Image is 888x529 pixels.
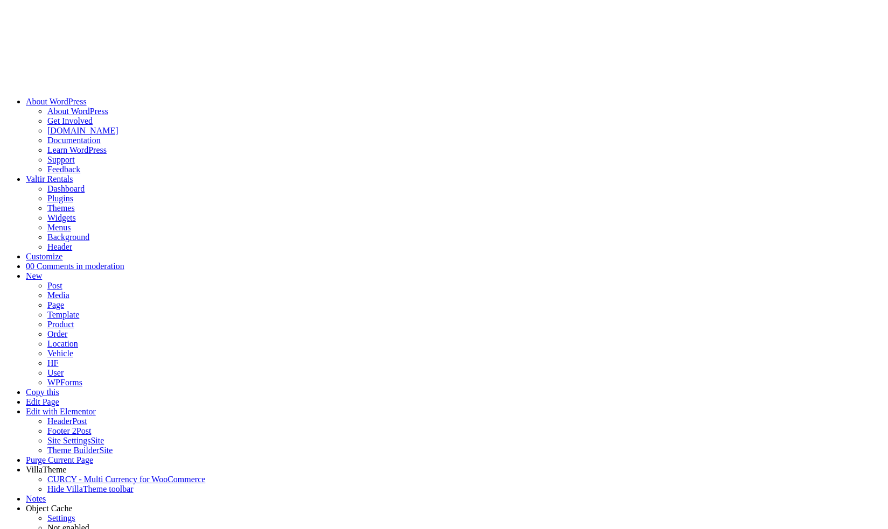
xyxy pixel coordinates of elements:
a: WPForms [47,378,82,387]
a: HeaderPost [47,417,87,426]
a: Themes [47,203,75,213]
a: Purge Current Page [26,455,93,464]
a: Template [47,310,79,319]
a: Order [47,329,67,338]
span: Site Settings [47,436,90,445]
a: HF [47,358,58,368]
span: Site [90,436,104,445]
a: Plugins [47,194,73,203]
a: CURCY - Multi Currency for WooCommerce [47,475,205,484]
ul: About WordPress [26,126,884,174]
a: Dashboard [47,184,85,193]
a: Footer 2Post [47,426,91,435]
ul: Valtir Rentals [26,203,884,252]
a: Settings [47,513,75,523]
a: Documentation [47,136,101,145]
a: [DOMAIN_NAME] [47,126,118,135]
a: Support [47,155,75,164]
span: Header [47,417,72,426]
a: Page [47,300,64,309]
a: Get Involved [47,116,93,125]
a: Widgets [47,213,76,222]
ul: About WordPress [26,107,884,126]
div: VillaTheme [26,465,884,475]
a: Copy this [26,387,59,397]
span: 0 Comments in moderation [30,262,124,271]
span: Hide VillaTheme toolbar [47,484,134,493]
span: Site [99,446,113,455]
a: Site SettingsSite [47,436,104,445]
a: Location [47,339,78,348]
a: Edit with Elementor [26,407,96,416]
a: Valtir Rentals [26,174,73,184]
a: Notes [26,494,46,503]
a: Learn WordPress [47,145,107,154]
a: Media [47,291,69,300]
a: Edit Page [26,397,59,406]
a: Background [47,232,89,242]
a: About WordPress [47,107,108,116]
a: Header [47,242,72,251]
a: Post [47,281,62,290]
div: Object Cache [26,504,884,513]
span: Post [76,426,92,435]
span: New [26,271,42,280]
span: Post [72,417,87,426]
span: Footer 2 [47,426,76,435]
span: About WordPress [26,97,87,106]
a: Theme BuilderSite [47,446,113,455]
a: Feedback [47,165,80,174]
a: Menus [47,223,71,232]
span: Theme Builder [47,446,99,455]
a: Customize [26,252,62,261]
a: Vehicle [47,349,73,358]
ul: Valtir Rentals [26,184,884,203]
ul: New [26,281,884,387]
a: User [47,368,64,377]
a: Product [47,320,74,329]
span: 0 [26,262,30,271]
